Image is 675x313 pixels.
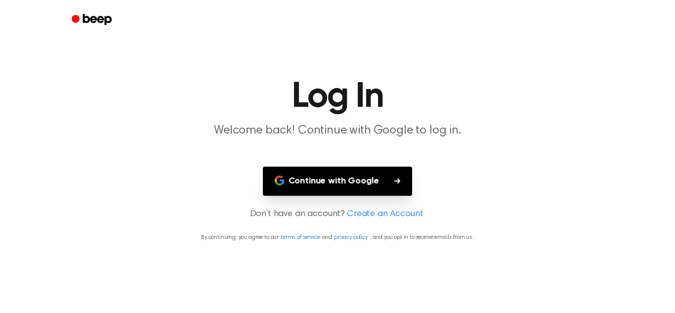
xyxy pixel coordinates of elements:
p: By continuing, you agree to our and , and you opt in to receive emails from us. [12,233,663,242]
p: Don’t have an account? [12,208,663,221]
h1: Log In [84,79,591,115]
a: terms of service [281,234,320,240]
p: Welcome back! Continue with Google to log in. [148,123,527,139]
a: Beep [65,10,121,30]
button: Continue with Google [263,167,413,196]
a: Create an Account [347,208,423,221]
a: privacy policy [334,234,368,240]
